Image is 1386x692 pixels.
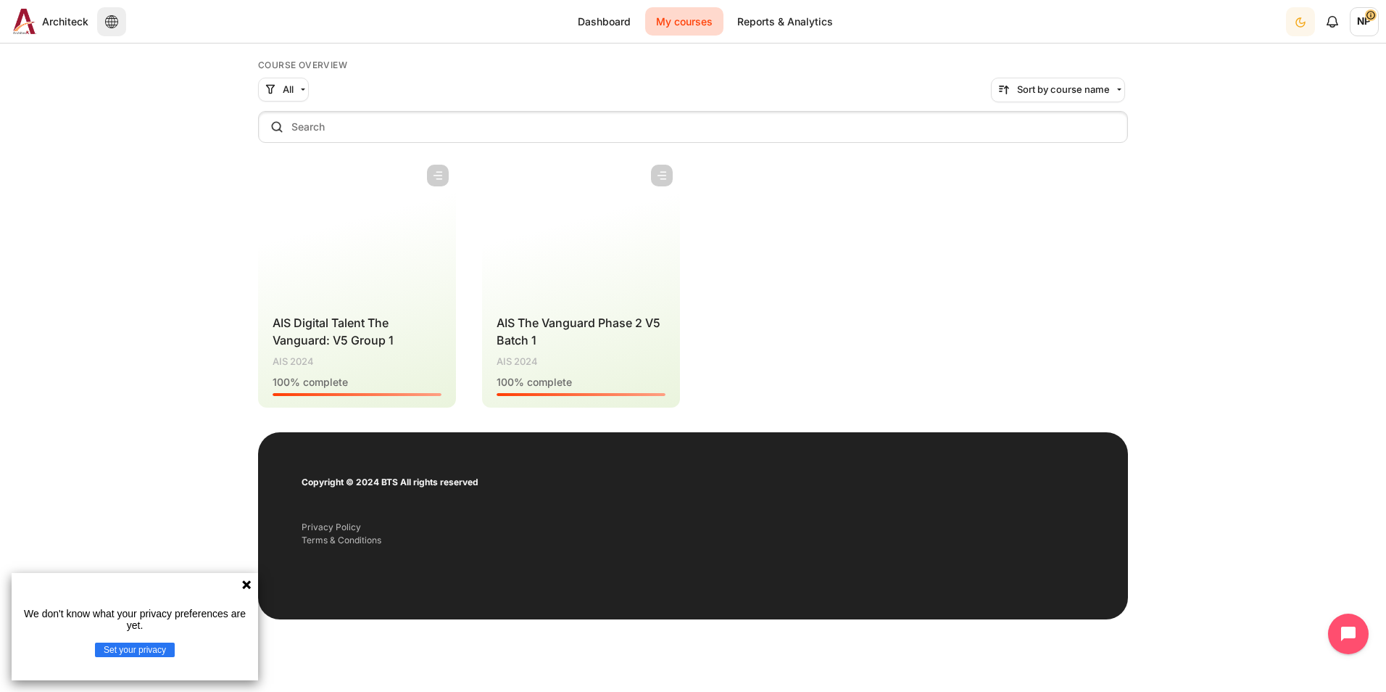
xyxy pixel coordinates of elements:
button: Grouping drop-down menu [258,78,309,102]
div: Show notification window with no new notifications [1318,7,1347,36]
a: Privacy Policy [302,522,361,532]
a: AIS Digital Talent The Vanguard: V5 Group 1 [273,316,394,347]
a: Architeck Architeck [7,9,88,34]
a: Reports & Analytics [726,7,844,36]
button: Set your privacy [95,643,175,657]
img: Architeck [13,9,36,34]
button: Light Mode Dark Mode [1286,7,1315,36]
input: Search [258,111,1128,143]
span: All [283,83,294,97]
div: % complete [273,374,441,390]
button: Sorting drop-down menu [991,78,1125,102]
strong: Copyright © 2024 BTS All rights reserved [302,477,478,487]
span: NP [1350,7,1379,36]
a: Dashboard [567,7,642,36]
p: We don't know what your privacy preferences are yet. [17,608,252,631]
h5: Course overview [258,59,1128,71]
span: AIS 2024 [273,355,314,369]
a: User menu [1350,7,1379,36]
button: Languages [97,7,126,36]
span: 100 [497,376,514,388]
span: AIS 2024 [497,355,538,369]
a: Terms & Conditions [302,535,381,545]
div: Dark Mode [1287,7,1314,36]
a: My courses [645,7,723,36]
div: % complete [497,374,665,390]
div: Course overview controls [258,78,1128,146]
a: AIS The Vanguard Phase 2 V5 Batch 1 [497,316,660,347]
span: Architeck [42,14,88,29]
span: 100 [273,376,290,388]
span: Sort by course name [1017,83,1110,97]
